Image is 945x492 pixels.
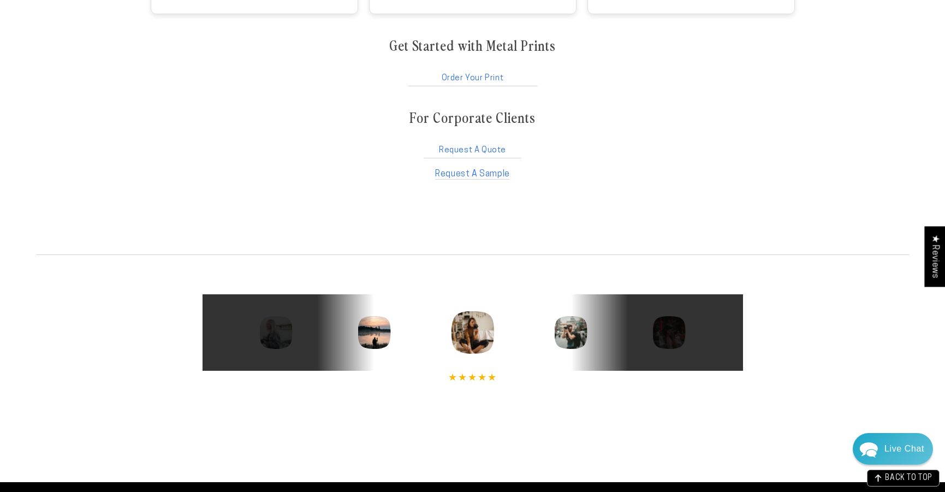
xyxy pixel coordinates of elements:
[435,170,510,180] a: Request A Sample
[276,392,669,438] p: I was truly so impressed with the speed of my order – I received the prints for my clients faster...
[853,433,933,465] div: Chat widget toggle
[409,109,536,127] h2: For Corporate Clients
[924,226,945,287] div: Click to open Judge.me floating reviews tab
[389,37,556,55] h2: Get Started with Metal Prints
[406,66,539,86] a: Order Your Print
[885,475,932,482] span: BACK TO TOP
[422,138,523,158] a: Request A Quote
[276,446,669,462] cite: [PERSON_NAME]
[398,275,547,294] h2: Testimonials From Pro's
[884,433,924,465] div: Contact Us Directly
